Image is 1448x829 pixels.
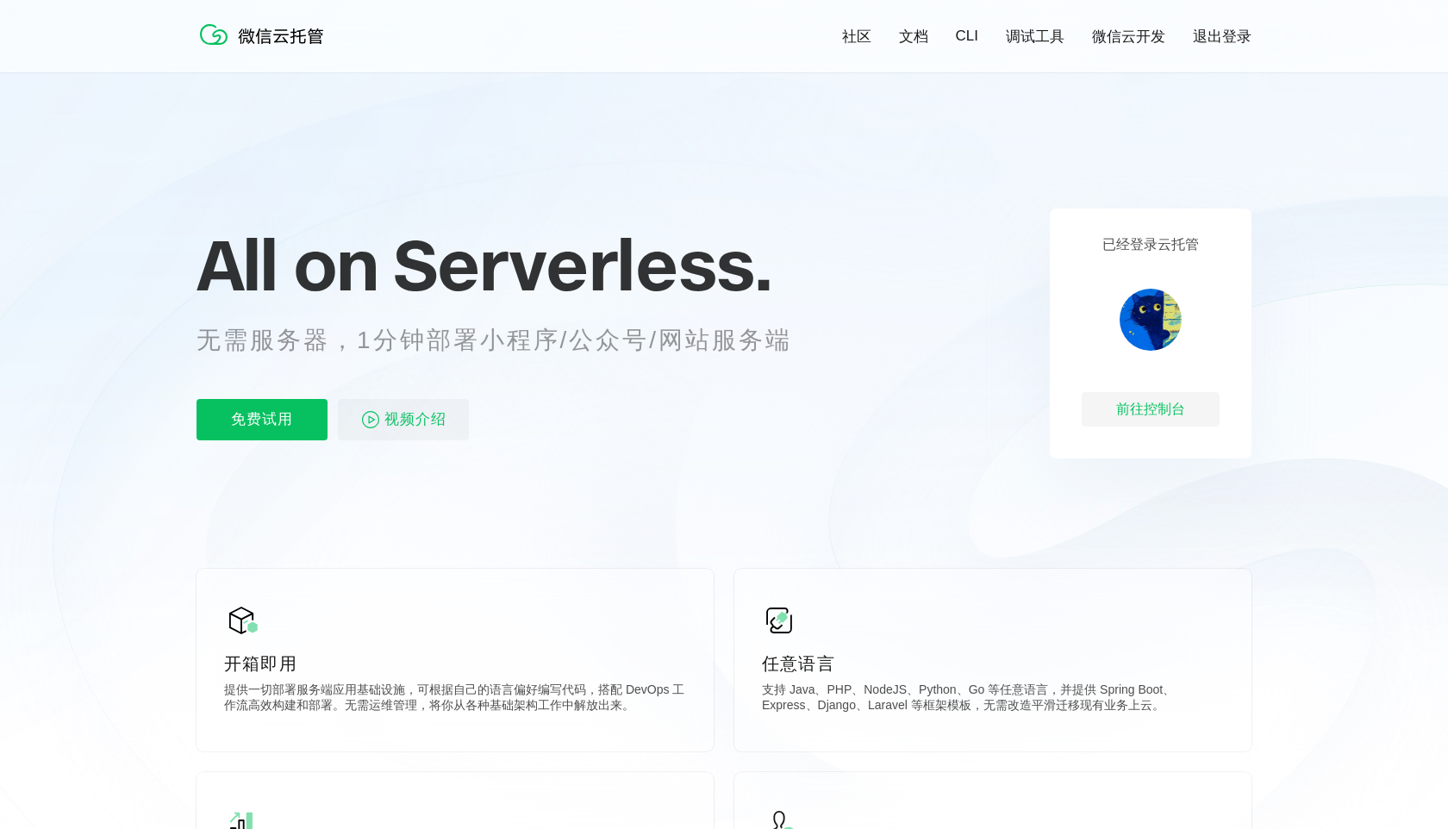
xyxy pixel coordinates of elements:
[1193,27,1251,47] a: 退出登录
[393,221,771,308] span: Serverless.
[1092,27,1165,47] a: 微信云开发
[197,40,334,54] a: 微信云托管
[762,683,1224,717] p: 支持 Java、PHP、NodeJS、Python、Go 等任意语言，并提供 Spring Boot、Express、Django、Laravel 等框架模板，无需改造平滑迁移现有业务上云。
[224,683,686,717] p: 提供一切部署服务端应用基础设施，可根据自己的语言偏好编写代码，搭配 DevOps 工作流高效构建和部署。无需运维管理，将你从各种基础架构工作中解放出来。
[360,409,381,430] img: video_play.svg
[1006,27,1064,47] a: 调试工具
[197,323,824,358] p: 无需服务器，1分钟部署小程序/公众号/网站服务端
[899,27,928,47] a: 文档
[197,221,377,308] span: All on
[197,399,328,440] p: 免费试用
[224,651,686,676] p: 开箱即用
[842,27,871,47] a: 社区
[384,399,446,440] span: 视频介绍
[197,17,334,52] img: 微信云托管
[1082,392,1220,427] div: 前往控制台
[1102,236,1199,254] p: 已经登录云托管
[956,28,978,45] a: CLI
[762,651,1224,676] p: 任意语言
